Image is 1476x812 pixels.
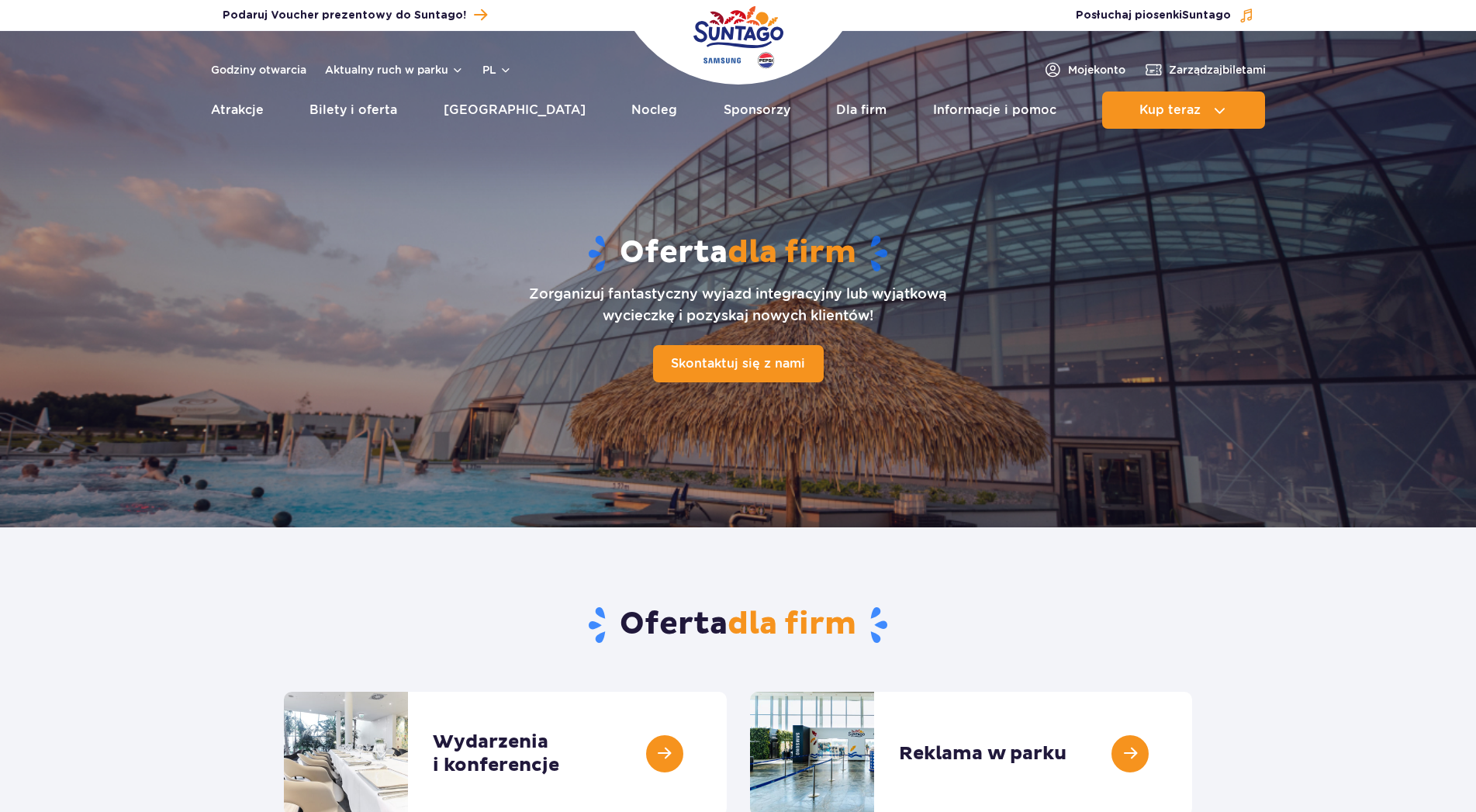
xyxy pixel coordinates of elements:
button: Kup teraz [1102,92,1265,129]
span: Kup teraz [1139,103,1201,117]
a: Mojekonto [1043,60,1125,79]
span: Podaruj Voucher prezentowy do Suntago! [223,8,466,23]
p: Zorganizuj fantastyczny wyjazd integracyjny lub wyjątkową wycieczkę i pozyskaj nowych klientów! [529,283,947,327]
a: Godziny otwarcia [211,62,306,78]
button: Aktualny ruch w parku [325,64,464,76]
a: Podaruj Voucher prezentowy do Suntago! [223,5,487,26]
a: Bilety i oferta [309,92,397,129]
button: pl [482,62,512,78]
a: Sponsorzy [724,92,790,129]
a: Informacje i pomoc [933,92,1056,129]
span: Moje konto [1068,62,1125,78]
button: Posłuchaj piosenkiSuntago [1076,8,1254,23]
a: Skontaktuj się z nami [653,345,824,382]
a: [GEOGRAPHIC_DATA] [444,92,586,129]
span: Skontaktuj się z nami [671,356,805,371]
span: Zarządzaj biletami [1169,62,1266,78]
h1: Oferta [240,233,1237,274]
span: dla firm [728,233,856,272]
a: Atrakcje [211,92,264,129]
span: Suntago [1182,10,1231,21]
h2: Oferta [284,605,1192,645]
a: Dla firm [836,92,887,129]
span: dla firm [728,605,856,644]
span: Posłuchaj piosenki [1076,8,1231,23]
a: Nocleg [631,92,677,129]
a: Zarządzajbiletami [1144,60,1266,79]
